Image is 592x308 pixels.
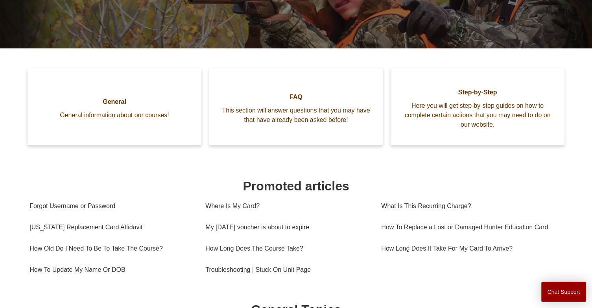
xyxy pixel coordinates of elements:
[205,217,369,238] a: My [DATE] voucher is about to expire
[209,68,383,145] a: FAQ This section will answer questions that you may have that have already been asked before!
[221,92,371,102] span: FAQ
[39,97,190,107] span: General
[205,259,369,280] a: Troubleshooting | Stuck On Unit Page
[30,195,194,217] a: Forgot Username or Password
[30,238,194,259] a: How Old Do I Need To Be To Take The Course?
[205,238,369,259] a: How Long Does The Course Take?
[402,88,553,97] span: Step-by-Step
[28,68,201,145] a: General General information about our courses!
[381,195,557,217] a: What Is This Recurring Charge?
[381,217,557,238] a: How To Replace a Lost or Damaged Hunter Education Card
[30,217,194,238] a: [US_STATE] Replacement Card Affidavit
[205,195,369,217] a: Where Is My Card?
[541,282,586,302] button: Chat Support
[381,238,557,259] a: How Long Does It Take For My Card To Arrive?
[221,106,371,125] span: This section will answer questions that you may have that have already been asked before!
[402,101,553,129] span: Here you will get step-by-step guides on how to complete certain actions that you may need to do ...
[30,177,562,195] h1: Promoted articles
[391,68,564,145] a: Step-by-Step Here you will get step-by-step guides on how to complete certain actions that you ma...
[30,259,194,280] a: How To Update My Name Or DOB
[39,111,190,120] span: General information about our courses!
